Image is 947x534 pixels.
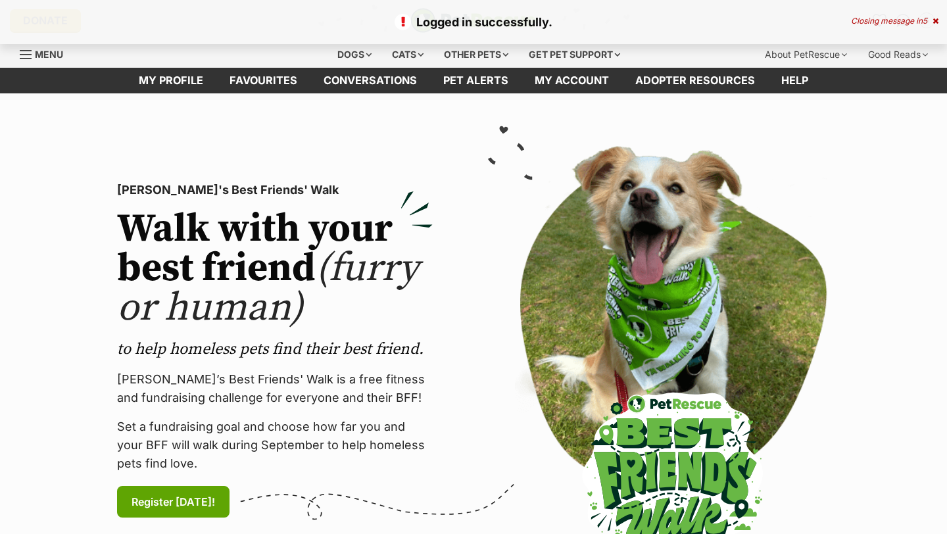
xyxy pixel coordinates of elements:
a: Help [768,68,821,93]
div: Dogs [328,41,381,68]
a: Favourites [216,68,310,93]
a: Register [DATE]! [117,486,230,518]
span: (furry or human) [117,244,419,333]
p: to help homeless pets find their best friend. [117,339,433,360]
div: Good Reads [859,41,937,68]
p: [PERSON_NAME]’s Best Friends' Walk is a free fitness and fundraising challenge for everyone and t... [117,370,433,407]
a: My profile [126,68,216,93]
a: conversations [310,68,430,93]
span: Register [DATE]! [132,494,215,510]
a: Menu [20,41,72,65]
div: Other pets [435,41,518,68]
p: [PERSON_NAME]'s Best Friends' Walk [117,181,433,199]
a: My account [522,68,622,93]
span: Menu [35,49,63,60]
div: Cats [383,41,433,68]
div: About PetRescue [756,41,856,68]
a: Adopter resources [622,68,768,93]
p: Set a fundraising goal and choose how far you and your BFF will walk during September to help hom... [117,418,433,473]
div: Get pet support [520,41,629,68]
a: Pet alerts [430,68,522,93]
h2: Walk with your best friend [117,210,433,328]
